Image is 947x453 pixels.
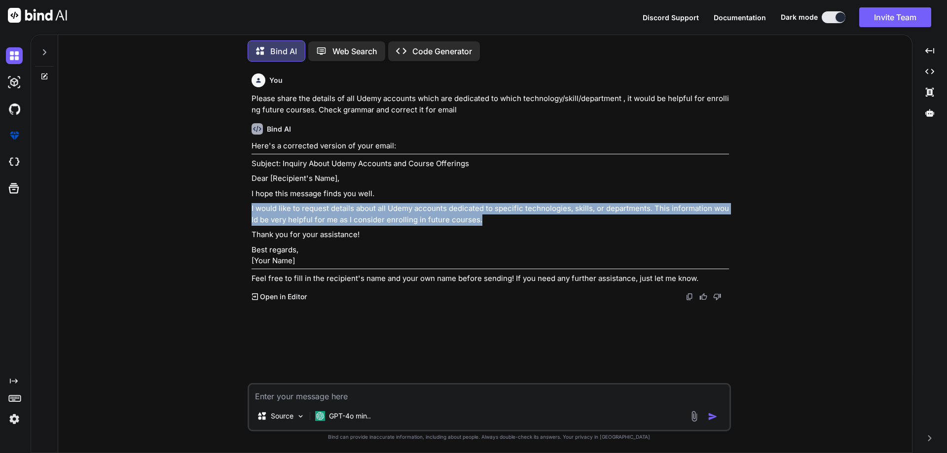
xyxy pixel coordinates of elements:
p: Open in Editor [260,292,307,302]
img: attachment [689,411,700,422]
img: premium [6,127,23,144]
button: Discord Support [643,12,699,23]
img: cloudideIcon [6,154,23,171]
span: Dark mode [781,12,818,22]
p: Please share the details of all Udemy accounts which are dedicated to which technology/skill/depa... [252,93,729,115]
p: Bind can provide inaccurate information, including about people. Always double-check its answers.... [248,433,731,441]
span: Discord Support [643,13,699,22]
p: Best regards, [Your Name] [252,244,729,267]
p: Code Generator [412,45,472,57]
p: Web Search [332,45,377,57]
img: GPT-4o mini [315,411,325,421]
img: Pick Models [296,412,305,420]
p: Source [271,411,293,421]
button: Invite Team [859,7,931,27]
p: Feel free to fill in the recipient's name and your own name before sending! If you need any furth... [252,273,729,284]
p: GPT-4o min.. [329,411,371,421]
span: Documentation [714,13,766,22]
img: like [699,293,707,301]
img: dislike [713,293,721,301]
p: I hope this message finds you well. [252,188,729,200]
img: githubDark [6,101,23,117]
p: Dear [Recipient's Name], [252,173,729,184]
h6: Bind AI [267,124,291,134]
img: icon [708,412,718,421]
p: I would like to request details about all Udemy accounts dedicated to specific technologies, skil... [252,203,729,225]
button: Documentation [714,12,766,23]
h6: You [269,75,283,85]
p: Subject: Inquiry About Udemy Accounts and Course Offerings [252,158,729,170]
p: Here's a corrected version of your email: [252,140,729,152]
p: Bind AI [270,45,297,57]
img: darkChat [6,47,23,64]
img: darkAi-studio [6,74,23,91]
img: copy [686,293,693,301]
img: Bind AI [8,8,67,23]
p: Thank you for your assistance! [252,229,729,241]
img: settings [6,411,23,427]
